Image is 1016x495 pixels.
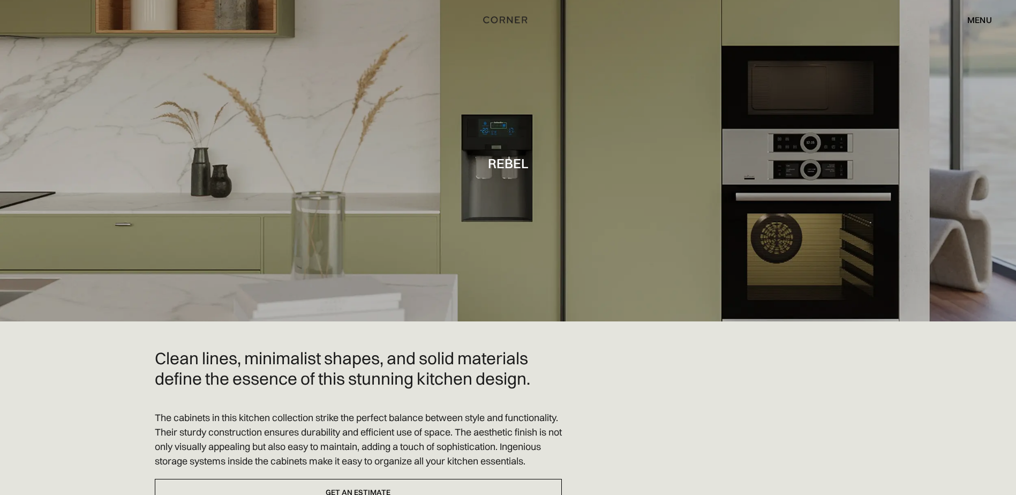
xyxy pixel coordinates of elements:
[155,410,562,468] p: The cabinets in this kitchen collection strike the perfect balance between style and functionalit...
[488,156,529,170] h1: Rebel
[967,16,992,24] div: menu
[155,348,562,389] h2: Clean lines, minimalist shapes, and solid materials define the essence of this stunning kitchen d...
[957,11,992,29] div: menu
[471,13,545,27] a: home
